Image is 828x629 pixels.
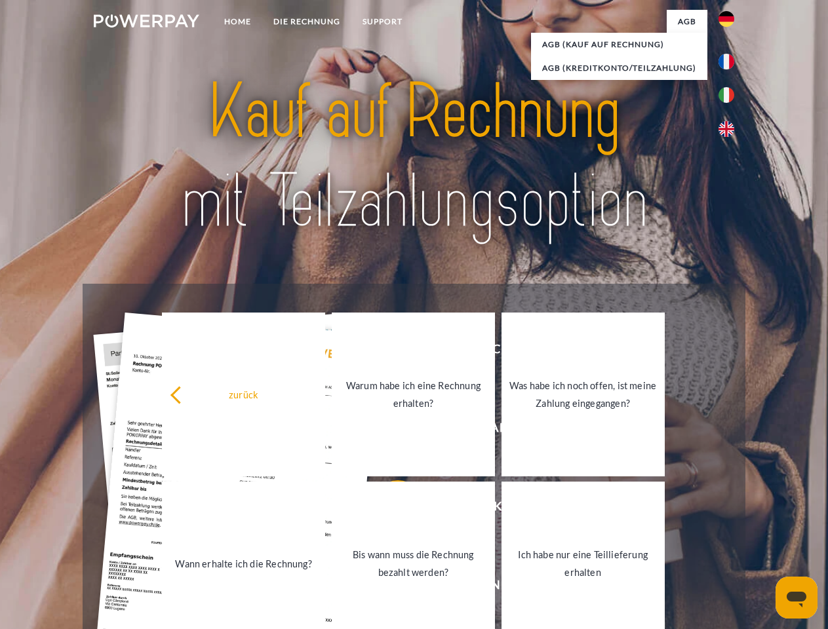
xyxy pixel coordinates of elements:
a: AGB (Kauf auf Rechnung) [531,33,707,56]
div: Wann erhalte ich die Rechnung? [170,554,317,572]
a: SUPPORT [351,10,414,33]
div: zurück [170,385,317,403]
div: Warum habe ich eine Rechnung erhalten? [340,377,487,412]
a: agb [667,10,707,33]
img: it [719,87,734,103]
a: Was habe ich noch offen, ist meine Zahlung eingegangen? [502,313,665,476]
div: Bis wann muss die Rechnung bezahlt werden? [340,546,487,581]
iframe: Schaltfläche zum Öffnen des Messaging-Fensters [776,577,818,619]
img: de [719,11,734,27]
a: Home [213,10,262,33]
img: logo-powerpay-white.svg [94,14,199,28]
div: Ich habe nur eine Teillieferung erhalten [509,546,657,581]
div: Was habe ich noch offen, ist meine Zahlung eingegangen? [509,377,657,412]
a: DIE RECHNUNG [262,10,351,33]
img: title-powerpay_de.svg [125,63,703,251]
a: AGB (Kreditkonto/Teilzahlung) [531,56,707,80]
img: fr [719,54,734,69]
img: en [719,121,734,137]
